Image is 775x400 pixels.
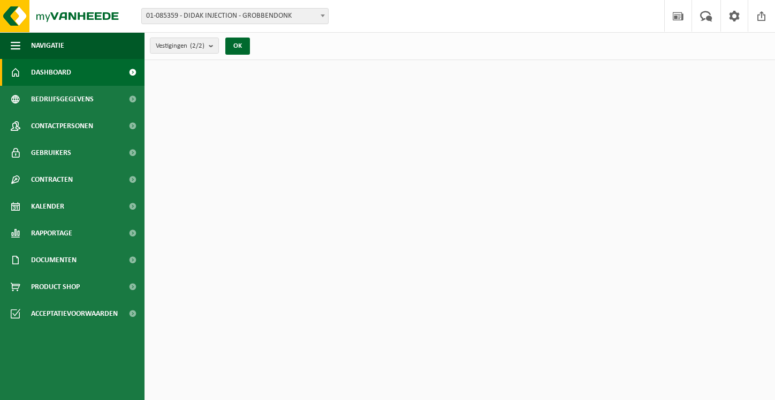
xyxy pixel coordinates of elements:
span: Kalender [31,193,64,220]
span: 01-085359 - DIDAK INJECTION - GROBBENDONK [141,8,329,24]
span: Acceptatievoorwaarden [31,300,118,327]
button: Vestigingen(2/2) [150,38,219,54]
span: Contracten [31,166,73,193]
span: Navigatie [31,32,64,59]
count: (2/2) [190,42,204,49]
span: Product Shop [31,273,80,300]
span: Vestigingen [156,38,204,54]
span: Dashboard [31,59,71,86]
span: Documenten [31,247,77,273]
button: OK [225,38,250,55]
span: Contactpersonen [31,113,93,139]
span: 01-085359 - DIDAK INJECTION - GROBBENDONK [142,9,328,24]
span: Bedrijfsgegevens [31,86,94,113]
span: Gebruikers [31,139,71,166]
span: Rapportage [31,220,72,247]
